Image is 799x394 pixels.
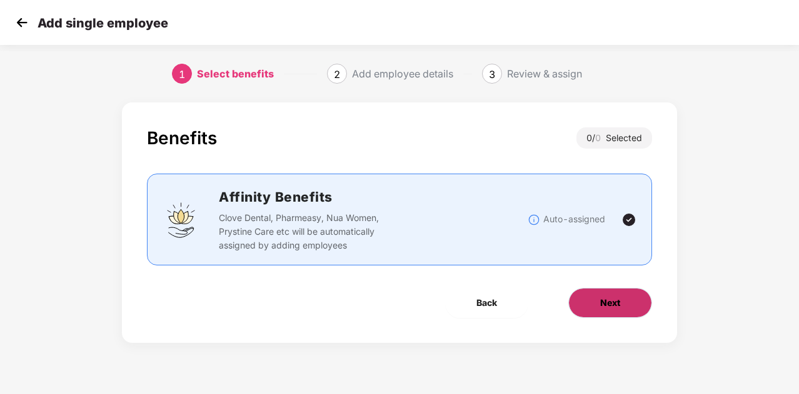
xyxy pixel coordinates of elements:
button: Back [445,288,528,318]
img: svg+xml;base64,PHN2ZyB4bWxucz0iaHR0cDovL3d3dy53My5vcmcvMjAwMC9zdmciIHdpZHRoPSIzMCIgaGVpZ2h0PSIzMC... [13,13,31,32]
span: 2 [334,68,340,81]
img: svg+xml;base64,PHN2ZyBpZD0iQWZmaW5pdHlfQmVuZWZpdHMiIGRhdGEtbmFtZT0iQWZmaW5pdHkgQmVuZWZpdHMiIHhtbG... [163,201,200,239]
div: Select benefits [197,64,274,84]
span: 3 [489,68,495,81]
img: svg+xml;base64,PHN2ZyBpZD0iVGljay0yNHgyNCIgeG1sbnM9Imh0dHA6Ly93d3cudzMub3JnLzIwMDAvc3ZnIiB3aWR0aD... [621,212,636,227]
span: Back [476,296,497,310]
span: Next [600,296,620,310]
img: svg+xml;base64,PHN2ZyBpZD0iSW5mb18tXzMyeDMyIiBkYXRhLW5hbWU9IkluZm8gLSAzMngzMiIgeG1sbnM9Imh0dHA6Ly... [528,214,540,226]
p: Auto-assigned [543,212,605,226]
div: Add employee details [352,64,453,84]
p: Add single employee [38,16,168,31]
div: 0 / Selected [576,127,652,149]
span: 0 [595,132,606,143]
div: Benefits [147,127,217,149]
h2: Affinity Benefits [219,187,528,207]
p: Clove Dental, Pharmeasy, Nua Women, Prystine Care etc will be automatically assigned by adding em... [219,211,404,252]
span: 1 [179,68,185,81]
div: Review & assign [507,64,582,84]
button: Next [568,288,652,318]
